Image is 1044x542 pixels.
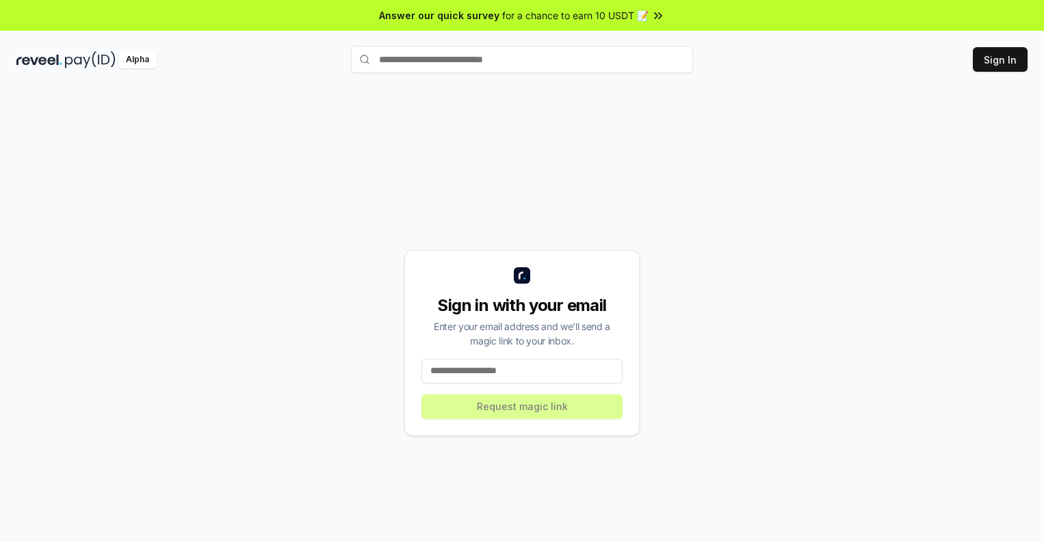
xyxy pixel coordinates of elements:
[421,319,623,348] div: Enter your email address and we’ll send a magic link to your inbox.
[502,8,649,23] span: for a chance to earn 10 USDT 📝
[973,47,1028,72] button: Sign In
[379,8,499,23] span: Answer our quick survey
[16,51,62,68] img: reveel_dark
[65,51,116,68] img: pay_id
[421,295,623,316] div: Sign in with your email
[118,51,157,68] div: Alpha
[514,267,530,284] img: logo_small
